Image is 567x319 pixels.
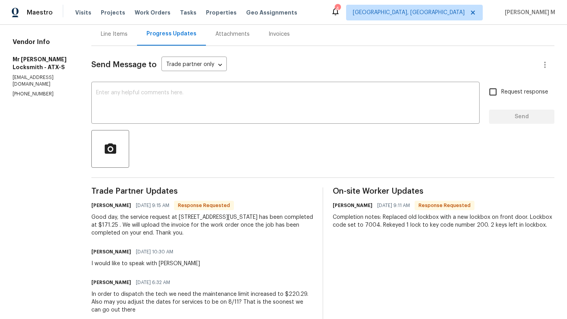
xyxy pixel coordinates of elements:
span: Maestro [27,9,53,16]
span: Projects [101,9,125,16]
span: Response Requested [175,202,233,209]
div: Line Items [101,30,128,38]
h6: [PERSON_NAME] [91,202,131,209]
span: Send Message to [91,61,157,69]
span: Request response [501,88,548,96]
span: [DATE] 10:30 AM [136,248,173,256]
div: In order to dispatch the tech we need the maintenance limit increased to $220.29. Also may you ad... [91,290,313,314]
div: Good day, the service request at [STREET_ADDRESS][US_STATE] has been completed at $171.25 . We wi... [91,213,313,237]
span: [DATE] 6:32 AM [136,279,170,286]
span: Geo Assignments [246,9,297,16]
h6: [PERSON_NAME] [91,248,131,256]
h4: Vendor Info [13,38,72,46]
span: [DATE] 9:11 AM [377,202,410,209]
span: Visits [75,9,91,16]
span: Response Requested [415,202,474,209]
div: Progress Updates [146,30,196,38]
h5: Mr [PERSON_NAME] Locksmith - ATX-S [13,55,72,71]
span: [PERSON_NAME] M [502,9,555,16]
div: I would like to speak with [PERSON_NAME] [91,260,200,268]
span: On-site Worker Updates [333,187,554,195]
div: Invoices [269,30,290,38]
div: Trade partner only [161,59,227,71]
span: Tasks [180,10,196,15]
span: Properties [206,9,237,16]
h6: [PERSON_NAME] [91,279,131,286]
h6: [PERSON_NAME] [333,202,372,209]
div: Completion notes: Replaced old lockbox with a new lockbox on front door. Lockbox code set to 7004... [333,213,554,229]
span: [GEOGRAPHIC_DATA], [GEOGRAPHIC_DATA] [353,9,465,16]
span: Trade Partner Updates [91,187,313,195]
p: [PHONE_NUMBER] [13,91,72,97]
div: Attachments [215,30,250,38]
span: Work Orders [135,9,170,16]
p: [EMAIL_ADDRESS][DOMAIN_NAME] [13,74,72,88]
span: [DATE] 9:15 AM [136,202,169,209]
div: 4 [335,5,340,13]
